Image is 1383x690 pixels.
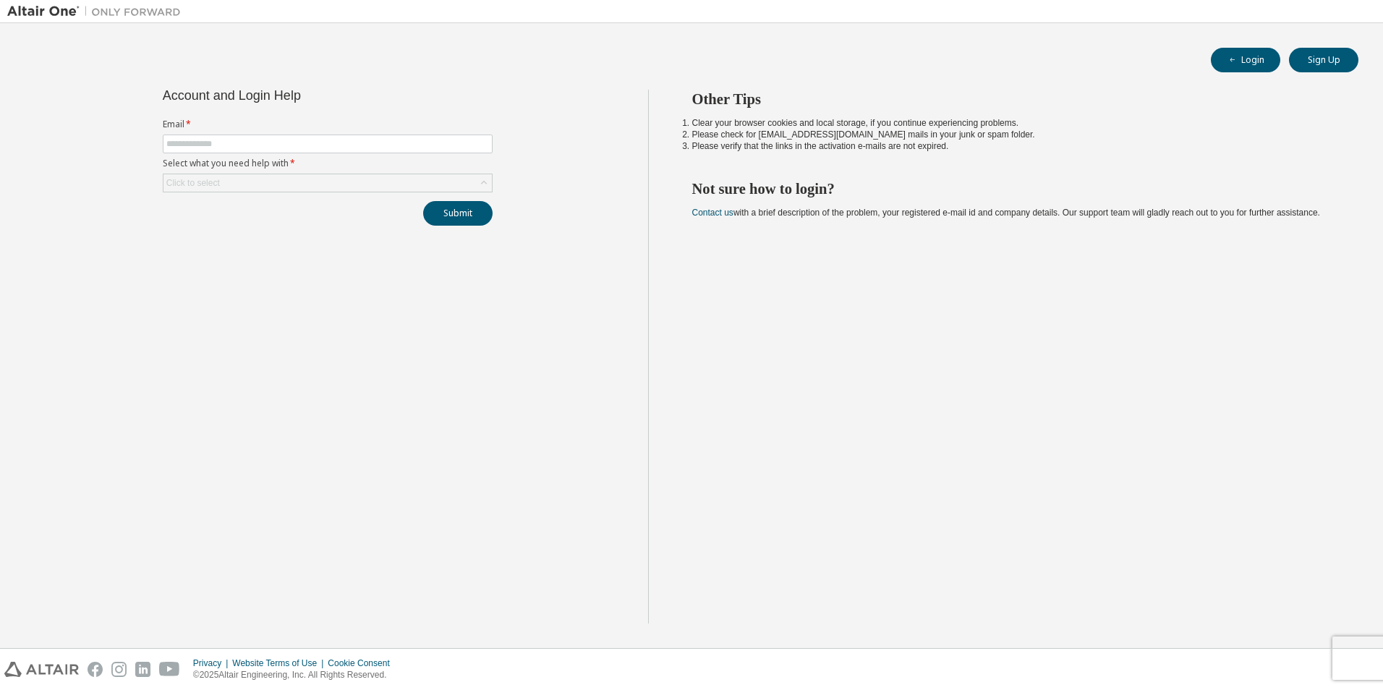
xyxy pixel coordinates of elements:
p: © 2025 Altair Engineering, Inc. All Rights Reserved. [193,669,399,681]
label: Select what you need help with [163,158,493,169]
div: Privacy [193,657,232,669]
label: Email [163,119,493,130]
li: Please verify that the links in the activation e-mails are not expired. [692,140,1333,152]
img: facebook.svg [88,662,103,677]
h2: Other Tips [692,90,1333,108]
button: Submit [423,201,493,226]
div: Click to select [166,177,220,189]
div: Click to select [163,174,492,192]
h2: Not sure how to login? [692,179,1333,198]
img: Altair One [7,4,188,19]
span: with a brief description of the problem, your registered e-mail id and company details. Our suppo... [692,208,1320,218]
button: Login [1211,48,1280,72]
img: altair_logo.svg [4,662,79,677]
div: Cookie Consent [328,657,398,669]
a: Contact us [692,208,733,218]
div: Website Terms of Use [232,657,328,669]
img: youtube.svg [159,662,180,677]
li: Clear your browser cookies and local storage, if you continue experiencing problems. [692,117,1333,129]
button: Sign Up [1289,48,1358,72]
li: Please check for [EMAIL_ADDRESS][DOMAIN_NAME] mails in your junk or spam folder. [692,129,1333,140]
img: linkedin.svg [135,662,150,677]
div: Account and Login Help [163,90,427,101]
img: instagram.svg [111,662,127,677]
